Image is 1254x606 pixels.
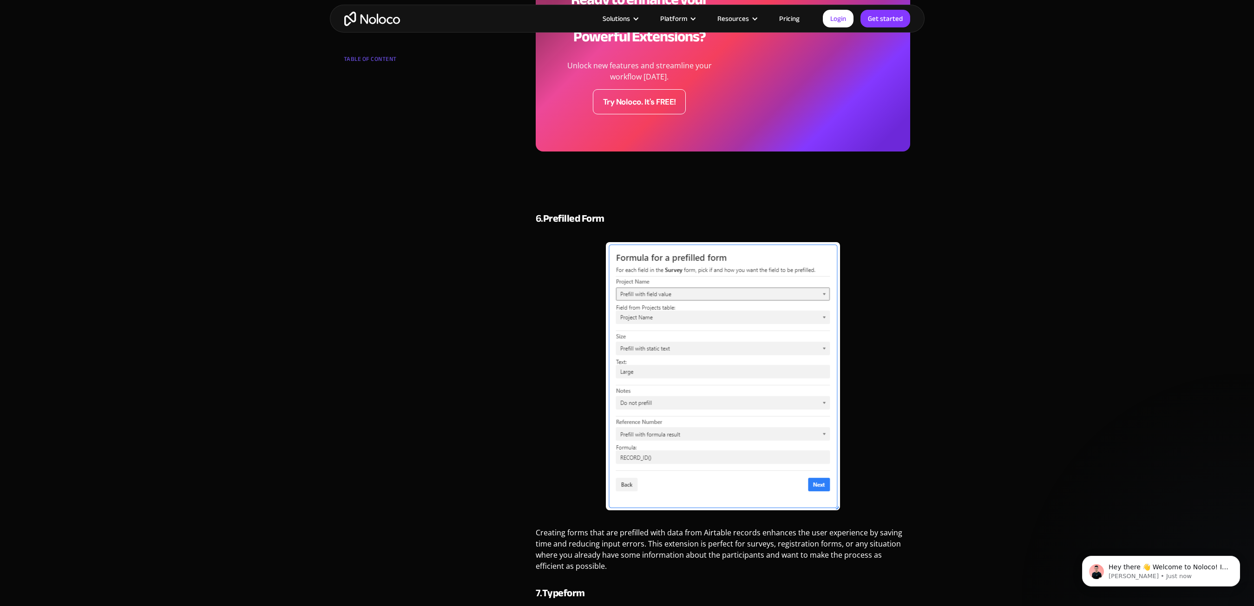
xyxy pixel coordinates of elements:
strong: Prefilled Form [543,209,604,228]
h4: 6. [536,211,911,225]
div: Solutions [591,13,649,25]
a: Pricing [768,13,811,25]
div: Resources [717,13,749,25]
a: home [344,12,400,26]
strong: Typeform [542,583,585,603]
p: Creating forms that are prefilled with data from Airtable records enhances the user experience by... [536,527,911,579]
p: Unlock new features and streamline your workflow [DATE]. [560,60,719,89]
a: Get started [860,10,910,27]
h4: 7. [536,586,911,600]
a: Try Noloco. It's FREE! [593,89,686,114]
div: TABLE OF CONTENT [344,52,456,71]
div: Solutions [603,13,630,25]
iframe: Intercom notifications message [1068,536,1254,601]
a: Login [823,10,854,27]
div: Platform [649,13,706,25]
div: Platform [660,13,687,25]
p: ‍ [536,186,911,204]
div: Resources [706,13,768,25]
